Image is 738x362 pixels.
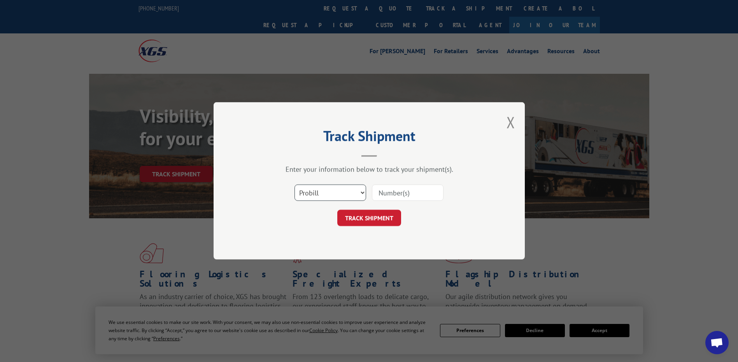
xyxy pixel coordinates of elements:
a: Open chat [705,331,729,354]
h2: Track Shipment [252,131,486,145]
div: Enter your information below to track your shipment(s). [252,165,486,174]
button: Close modal [507,112,515,132]
button: TRACK SHIPMENT [337,210,401,226]
input: Number(s) [372,185,444,201]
